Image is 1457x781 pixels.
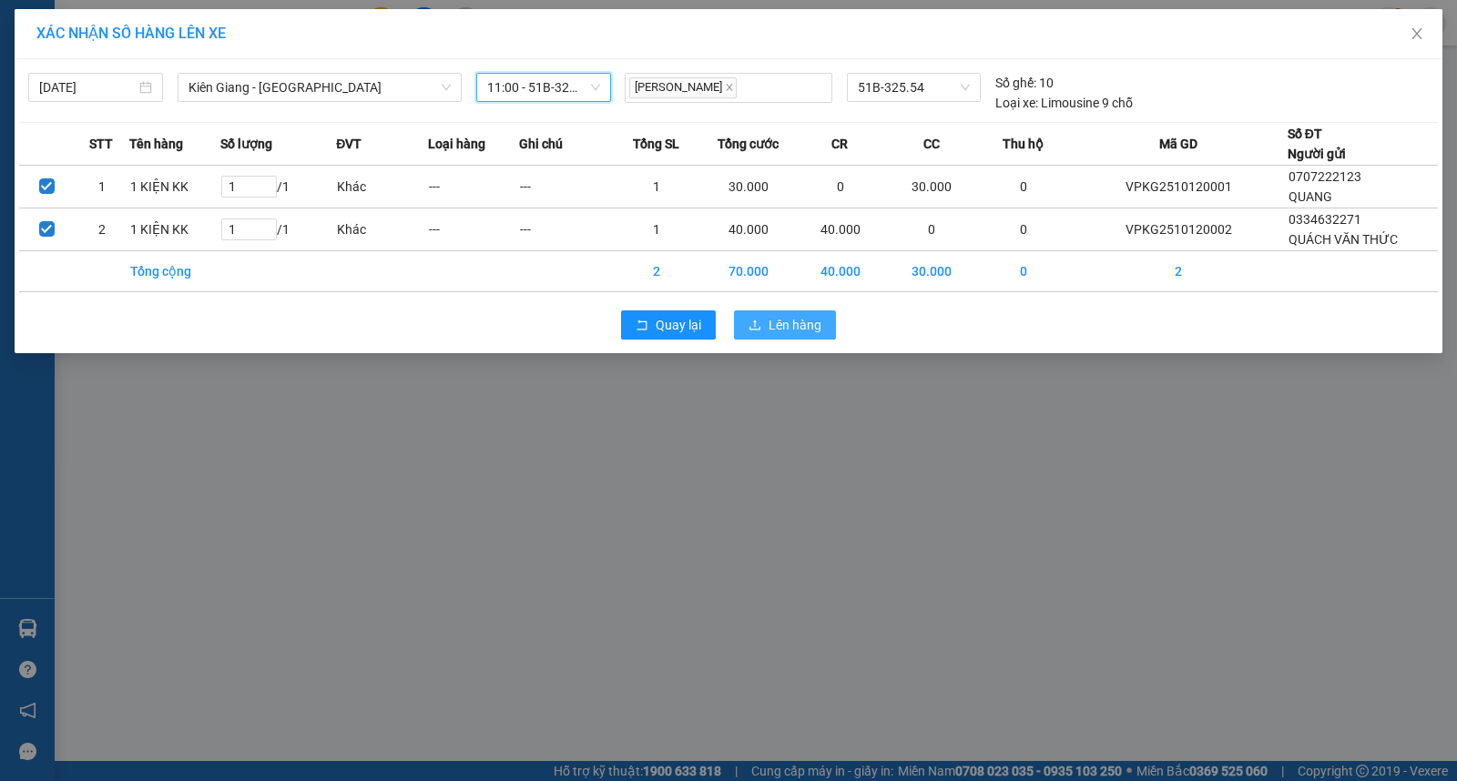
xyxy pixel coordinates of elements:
[1289,212,1361,227] span: 0334632271
[886,166,978,208] td: 30.000
[656,315,701,335] span: Quay lại
[428,208,520,251] td: ---
[519,134,563,154] span: Ghi chú
[1069,166,1288,208] td: VPKG2510120001
[428,166,520,208] td: ---
[769,315,821,335] span: Lên hàng
[1069,208,1288,251] td: VPKG2510120002
[1391,9,1442,60] button: Close
[441,82,452,93] span: down
[858,74,970,101] span: 51B-325.54
[1289,169,1361,184] span: 0707222123
[336,208,428,251] td: Khác
[1003,134,1044,154] span: Thu hộ
[336,166,428,208] td: Khác
[1289,232,1398,247] span: QUÁCH VĂN THỨC
[487,74,600,101] span: 11:00 - 51B-325.54
[978,208,1070,251] td: 0
[1288,124,1346,164] div: Số ĐT Người gửi
[703,166,795,208] td: 30.000
[519,208,611,251] td: ---
[428,134,485,154] span: Loại hàng
[749,319,761,333] span: upload
[220,166,336,208] td: / 1
[995,93,1133,113] div: Limousine 9 chỗ
[336,134,362,154] span: ĐVT
[129,251,221,292] td: Tổng cộng
[129,134,183,154] span: Tên hàng
[995,73,1054,93] div: 10
[794,251,886,292] td: 40.000
[89,134,113,154] span: STT
[718,134,779,154] span: Tổng cước
[995,73,1036,93] span: Số ghế:
[886,251,978,292] td: 30.000
[734,310,836,340] button: uploadLên hàng
[978,166,1070,208] td: 0
[978,251,1070,292] td: 0
[1289,189,1332,204] span: QUANG
[794,166,886,208] td: 0
[39,77,136,97] input: 12/10/2025
[633,134,679,154] span: Tổng SL
[220,134,272,154] span: Số lượng
[794,208,886,251] td: 40.000
[725,83,734,92] span: close
[74,208,128,251] td: 2
[995,93,1038,113] span: Loại xe:
[220,208,336,251] td: / 1
[36,25,226,42] span: XÁC NHẬN SỐ HÀNG LÊN XE
[129,208,221,251] td: 1 KIỆN KK
[611,251,703,292] td: 2
[886,208,978,251] td: 0
[703,208,795,251] td: 40.000
[1410,26,1424,41] span: close
[519,166,611,208] td: ---
[1159,134,1197,154] span: Mã GD
[611,166,703,208] td: 1
[129,166,221,208] td: 1 KIỆN KK
[636,319,648,333] span: rollback
[703,251,795,292] td: 70.000
[611,208,703,251] td: 1
[923,134,940,154] span: CC
[629,77,737,98] span: [PERSON_NAME]
[74,166,128,208] td: 1
[1069,251,1288,292] td: 2
[621,310,716,340] button: rollbackQuay lại
[831,134,848,154] span: CR
[188,74,451,101] span: Kiên Giang - Cần Thơ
